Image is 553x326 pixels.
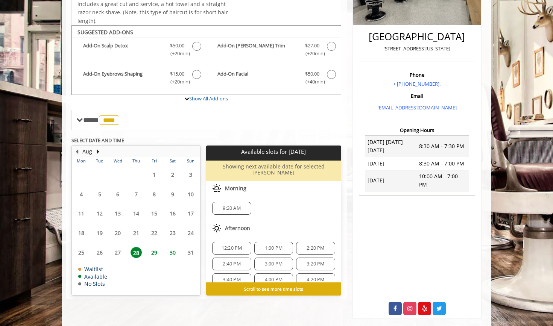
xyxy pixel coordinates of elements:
[417,136,469,157] td: 8:30 AM - 7:30 PM
[307,277,324,283] span: 4:20 PM
[78,266,107,272] td: Waitlist
[296,242,335,255] div: 2:20 PM
[265,277,283,283] span: 4:00 PM
[145,243,163,262] td: Select day29
[365,136,417,157] td: [DATE] [DATE] [DATE]
[182,157,200,165] th: Sun
[359,127,475,133] h3: Opening Hours
[296,258,335,270] div: 3:20 PM
[209,164,338,175] h6: Showing next available date for selected [PERSON_NAME]
[365,157,417,170] td: [DATE]
[307,245,324,251] span: 2:20 PM
[254,258,293,270] div: 3:00 PM
[244,286,303,292] b: Scroll to see more time slots
[78,274,107,279] td: Available
[223,205,240,211] span: 9:20 AM
[71,137,124,144] b: SELECT DATE AND TIME
[361,93,473,99] h3: Email
[209,149,338,155] p: Available slots for [DATE]
[82,147,92,156] button: Aug
[254,273,293,286] div: 4:00 PM
[377,104,457,111] a: [EMAIL_ADDRESS][DOMAIN_NAME]
[222,245,242,251] span: 12:20 PM
[109,157,127,165] th: Wed
[307,261,324,267] span: 3:20 PM
[361,45,473,53] p: [STREET_ADDRESS][US_STATE]
[212,184,221,193] img: morning slots
[163,243,181,262] td: Select day30
[265,245,283,251] span: 1:00 PM
[127,157,145,165] th: Thu
[361,72,473,77] h3: Phone
[365,170,417,191] td: [DATE]
[417,170,469,191] td: 10:00 AM - 7:00 PM
[212,242,251,255] div: 12:20 PM
[417,157,469,170] td: 8:30 AM - 7:00 PM
[361,31,473,42] h2: [GEOGRAPHIC_DATA]
[77,29,133,36] b: SUGGESTED ADD-ONS
[225,185,246,191] span: Morning
[74,147,80,156] button: Previous Month
[72,157,90,165] th: Mon
[189,95,228,102] a: Show All Add-ons
[95,147,101,156] button: Next Month
[212,258,251,270] div: 2:40 PM
[212,202,251,215] div: 9:20 AM
[167,247,178,258] span: 30
[393,80,441,87] a: + [PHONE_NUMBER].
[163,157,181,165] th: Sat
[223,277,240,283] span: 3:40 PM
[131,247,142,258] span: 28
[71,25,341,95] div: The Made Man Haircut Add-onS
[212,224,221,233] img: afternoon slots
[145,157,163,165] th: Fri
[225,225,250,231] span: Afternoon
[254,242,293,255] div: 1:00 PM
[296,273,335,286] div: 4:20 PM
[223,261,240,267] span: 2:40 PM
[212,273,251,286] div: 3:40 PM
[78,281,107,287] td: No Slots
[149,247,160,258] span: 29
[265,261,283,267] span: 3:00 PM
[127,243,145,262] td: Select day28
[90,157,108,165] th: Tue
